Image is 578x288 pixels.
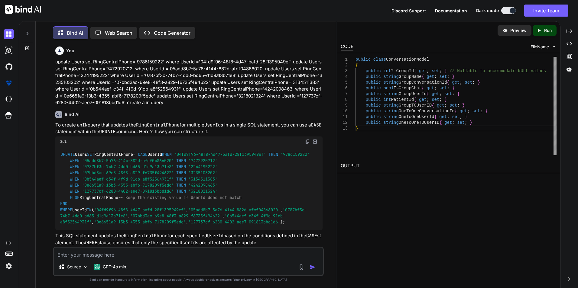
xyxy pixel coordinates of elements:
[356,126,358,131] span: }
[60,201,67,206] span: END
[103,264,128,270] p: GPT-4o min..
[366,74,381,79] span: public
[439,120,442,125] span: {
[447,80,450,85] span: {
[341,120,348,126] div: 12
[470,120,472,125] span: }
[176,176,186,182] span: THEN
[414,69,416,73] span: {
[432,103,434,108] span: {
[356,63,358,68] span: {
[305,139,310,144] img: copy
[462,103,465,108] span: }
[60,139,67,144] span: Sql
[383,103,398,108] span: string
[391,69,414,73] span: ? GroupId
[188,219,280,225] span: '127737cf-6280-4402-aee7-091813bbd1d6'
[341,43,353,50] div: CODE
[455,109,457,114] span: {
[138,152,148,157] span: CASE
[70,182,80,188] span: WHEN
[467,109,470,114] span: ;
[341,62,348,68] div: 2
[435,8,467,13] span: Documentation
[383,74,398,79] span: string
[60,151,310,225] code: Users RingCentralPhone UserId RingCentralPhone UserId ( , , , , , , );
[188,170,217,176] span: '3235103202'
[82,176,174,182] span: '0b544aef-c34f-4f9d-91cb-a8f52564931f'
[154,29,190,37] p: Code Generator
[414,97,416,102] span: {
[450,69,546,73] span: // Nullable to accommodate NULL values
[452,120,454,125] span: ;
[4,94,14,104] img: cloudideIcon
[435,8,467,14] button: Documentation
[383,69,391,73] span: int
[281,152,310,157] span: '9786159222'
[70,158,80,163] span: WHEN
[444,120,452,125] span: get
[386,57,429,62] span: ConversationModel
[341,103,348,108] div: 9
[174,152,266,157] span: '04fd9f96-48f8-4d47-bafd-28f1395949ef'
[341,97,348,103] div: 8
[341,57,348,62] div: 1
[60,213,285,225] span: '0b544aef-c34f-4f9d-91cb-a8f52564931f'
[268,152,278,157] span: THEN
[188,207,280,213] span: '05add8b7-5a76-4144-882d-afcf04866020'
[447,114,450,119] span: ;
[82,158,174,163] span: '05add8b7-5a76-4144-882d-afcf04866020'
[399,120,439,125] span: OneToOneTOUserID
[176,189,186,194] span: THEN
[472,80,475,85] span: ;
[176,182,186,188] span: THEN
[510,27,527,34] p: Preview
[452,80,459,85] span: get
[5,5,41,14] img: Bind AI
[457,120,465,125] span: set
[434,74,437,79] span: ;
[551,44,557,49] img: chevron down
[524,5,568,17] button: Invite Team
[310,264,316,270] img: icon
[188,164,217,169] span: '2244195222'
[176,158,186,163] span: THEN
[366,69,381,73] span: public
[204,122,221,128] code: UserId
[70,170,80,176] span: WHEN
[60,152,75,157] span: UPDATE
[531,44,549,50] span: FileName
[383,80,398,85] span: string
[452,91,454,96] span: ;
[188,189,217,194] span: '3218021324'
[439,74,447,79] span: set
[427,91,429,96] span: {
[337,159,560,173] h2: OUTPUT
[87,207,92,213] span: IN
[66,48,74,54] h6: You
[82,189,174,194] span: '127737cf-6280-4402-aee7-091813bbd1d6'
[373,57,386,62] span: class
[447,86,450,91] span: ;
[94,207,186,213] span: '04fd9f96-48f8-4d47-bafd-28f1395949ef'
[356,57,371,62] span: public
[67,264,81,270] p: Source
[124,233,167,239] code: RingCentralPhone
[399,91,427,96] span: GroupUserId
[399,109,455,114] span: OneToOneConversationId
[439,86,447,91] span: set
[82,164,174,169] span: '0787bf3c-74b7-4dd0-bd65-d1d9a13b71e8'
[4,45,14,56] img: darkAi-studio
[188,158,217,163] span: '7472920712'
[55,59,323,106] p: update Users set RingCentralPhone='9786159222' where UserId ='04fd9f96-48f8-4d47-bafd-28f1395949e...
[427,74,434,79] span: get
[188,182,217,188] span: '4242098463'
[341,74,348,80] div: 4
[84,240,97,246] code: WHERE
[4,62,14,72] img: githubDark
[82,170,174,176] span: '07bbd3ac-69e8-48f3-a829-f6735f494622'
[55,232,323,246] p: This SQL statement updates the for each specified based on the conditions defined in the statemen...
[176,170,186,176] span: THEN
[399,114,434,119] span: OneToOneUserId
[180,240,196,246] code: UserId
